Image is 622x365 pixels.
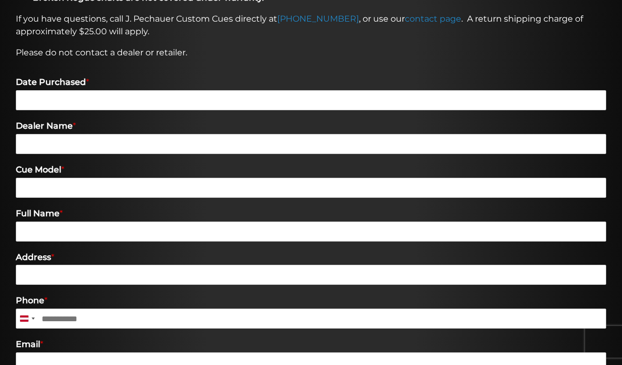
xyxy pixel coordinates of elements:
[16,309,606,329] input: Phone
[16,208,606,219] label: Full Name
[16,339,606,350] label: Email
[405,14,461,24] a: contact page
[16,252,606,263] label: Address
[16,121,606,132] label: Dealer Name
[277,14,359,24] a: [PHONE_NUMBER]
[16,295,606,306] label: Phone
[16,77,606,88] label: Date Purchased
[16,13,606,38] p: If you have questions, call J. Pechauer Custom Cues directly at , or use our . A return shipping ...
[16,46,606,59] p: Please do not contact a dealer or retailer.
[16,309,38,329] button: Selected country
[16,165,606,176] label: Cue Model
